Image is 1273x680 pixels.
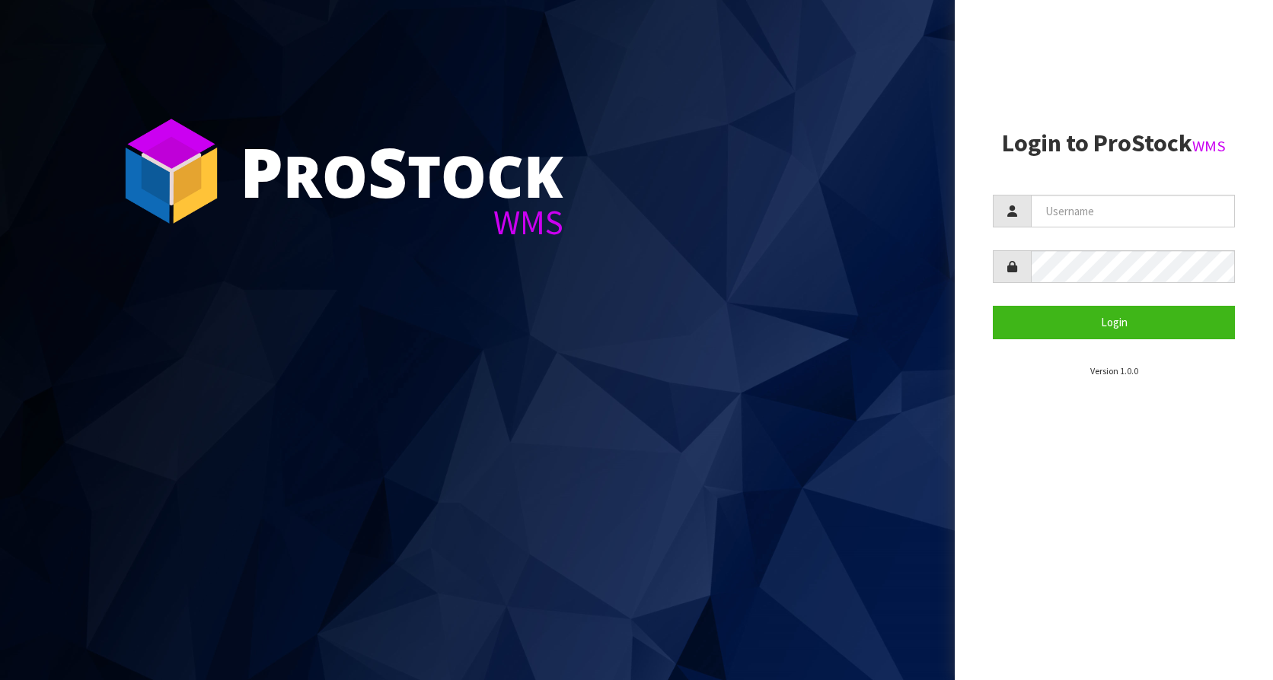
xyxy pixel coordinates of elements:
span: S [368,125,407,218]
h2: Login to ProStock [993,130,1235,157]
input: Username [1031,195,1235,227]
span: P [240,125,283,218]
small: Version 1.0.0 [1090,365,1138,377]
div: WMS [240,205,563,240]
small: WMS [1192,136,1226,156]
div: ro tock [240,137,563,205]
img: ProStock Cube [114,114,228,228]
button: Login [993,306,1235,338]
